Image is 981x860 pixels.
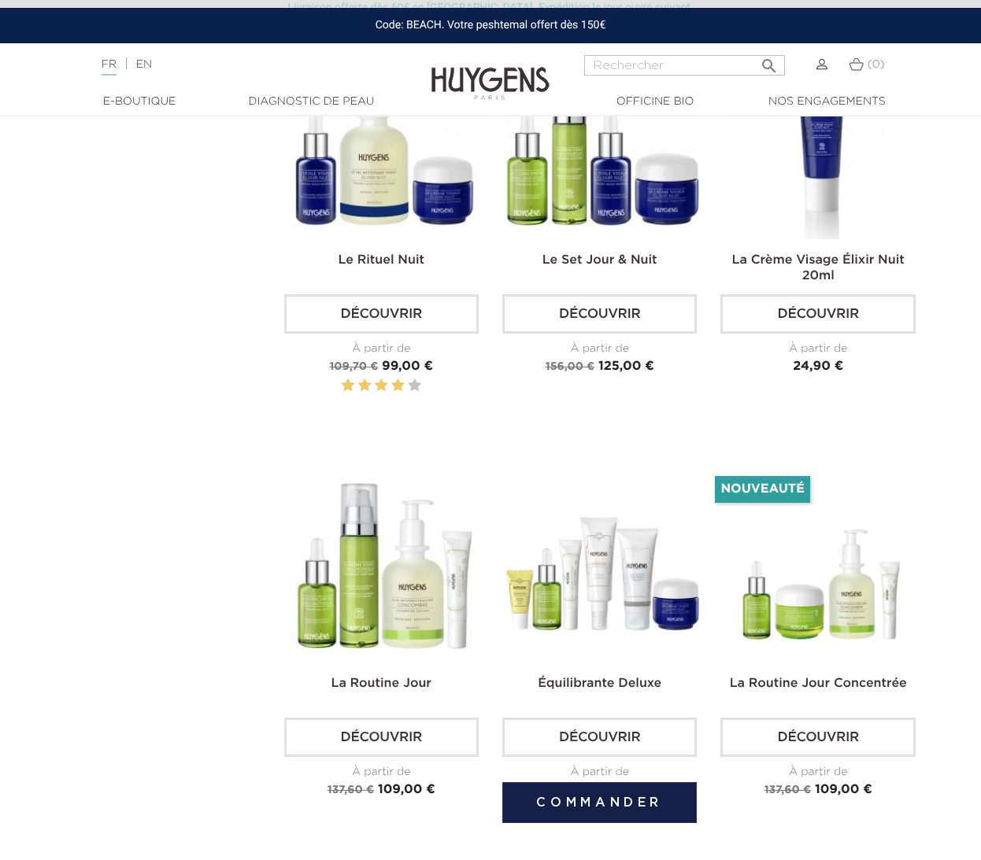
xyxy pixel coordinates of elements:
a: Découvrir [720,294,915,334]
a: Découvrir [502,718,697,757]
li: Nouveauté [715,476,809,503]
a: Découvrir [284,294,479,334]
span: 109,00 € [815,784,872,796]
a: Le Rituel Nuit [338,254,424,267]
a: La Routine Jour Concentrée [730,677,907,690]
a: E-Boutique [61,94,218,110]
a: Découvrir [284,718,479,757]
a: Diagnostic de peau [232,94,390,110]
a: La Crème Visage Élixir Nuit 20ml [732,254,905,282]
span: 125,00 € [598,360,654,373]
img: Routine jour Concentrée [724,468,918,663]
div: À partir de [284,764,479,781]
span: 109,00 € [378,784,435,796]
span: 99,00 € [382,360,433,373]
a: Le Set Jour & Nuit [542,254,657,267]
div: À partir de [284,341,479,357]
button: Commander [502,782,697,823]
button:  [755,50,783,72]
img: Huygens [431,42,550,102]
a: Découvrir [720,718,915,757]
img: La Routine Équilibrante Deluxe [505,468,700,663]
a: Nos engagements [748,94,905,110]
span: (0) [868,59,885,70]
img: Le Trio Soir [287,44,482,238]
span: 137,60 € [764,784,811,795]
i:  [760,52,779,71]
img: La Routine Matin [287,468,482,663]
a: Officine Bio [576,94,734,110]
span: 109,70 € [329,361,378,372]
label: 4 [391,376,404,396]
a: Découvrir [502,294,697,334]
div: À partir de [502,341,697,357]
a: Équilibrante Deluxe [538,677,661,690]
a: FR [102,59,117,76]
label: 1 [342,376,354,396]
div: | [94,55,397,74]
div: À partir de [720,764,915,781]
img: La Crème Visage Élixir Nuit... [724,44,918,238]
a: EN [136,59,152,70]
label: 3 [375,376,387,396]
a: La Routine Jour [331,677,431,690]
span: 24,90 € [793,360,843,373]
div: À partir de [720,341,915,357]
span: 156,00 € [546,361,594,372]
span: 137,60 € [328,784,374,795]
img: Le Set Matin & Soir [505,44,700,238]
input: Rechercher [584,55,785,76]
div: À partir de [502,764,697,781]
label: 5 [408,376,420,396]
label: 2 [358,376,371,396]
